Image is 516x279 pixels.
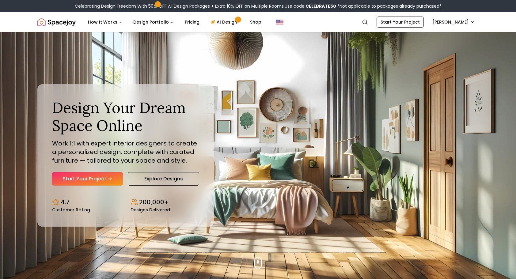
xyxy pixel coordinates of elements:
img: United States [276,18,283,26]
b: CELEBRATE50 [305,3,336,9]
a: Pricing [180,16,204,28]
a: Spacejoy [37,16,76,28]
nav: Global [37,12,479,32]
small: Customer Rating [52,208,90,212]
button: How It Works [83,16,127,28]
div: Design stats [52,193,199,212]
a: AI Design [206,16,244,28]
p: 4.7 [61,198,70,206]
a: Explore Designs [128,172,199,186]
p: 200,000+ [139,198,169,206]
div: Celebrating Design Freedom With 50% OFF All Design Packages + Extra 10% OFF on Multiple Rooms. [75,3,442,9]
span: *Not applicable to packages already purchased* [336,3,442,9]
span: Use code: [285,3,336,9]
button: [PERSON_NAME] [429,17,479,28]
a: Shop [245,16,266,28]
a: Start Your Project [52,172,123,186]
img: Spacejoy Logo [37,16,76,28]
small: Designs Delivered [131,208,170,212]
button: Design Portfolio [128,16,179,28]
h1: Design Your Dream Space Online [52,99,199,134]
p: Work 1:1 with expert interior designers to create a personalized design, complete with curated fu... [52,139,199,165]
nav: Main [83,16,266,28]
a: Start Your Project [377,17,424,28]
